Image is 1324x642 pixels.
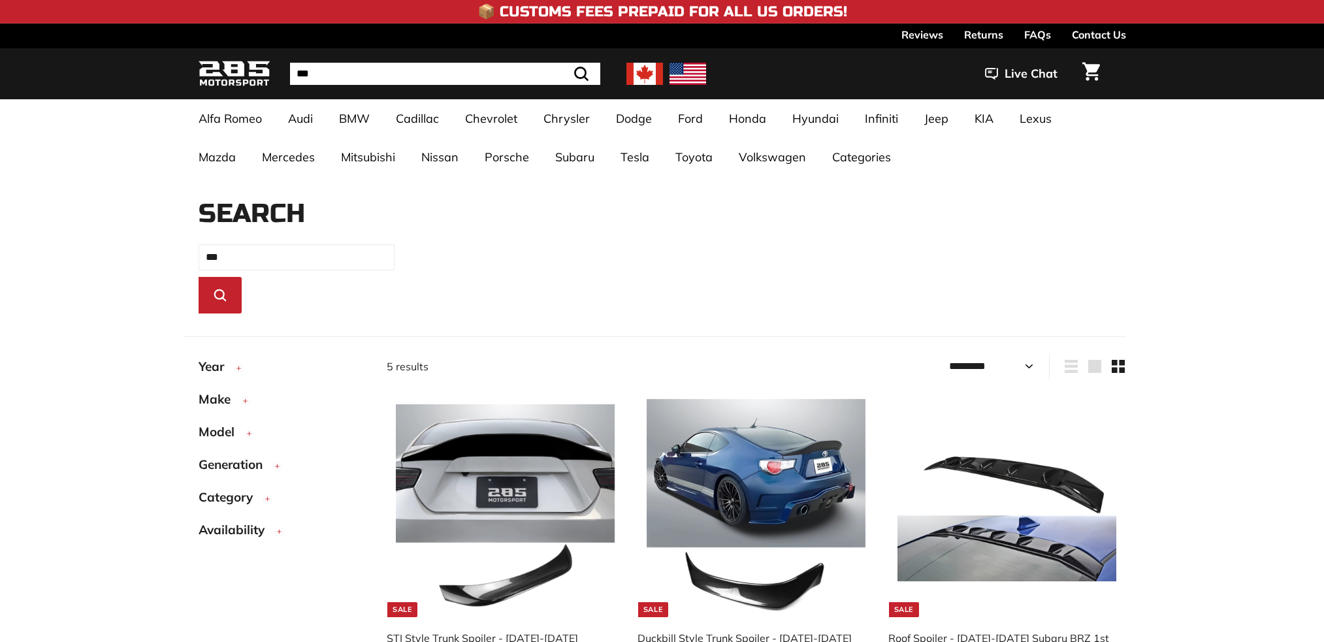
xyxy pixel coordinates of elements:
[603,99,665,138] a: Dodge
[199,386,366,419] button: Make
[542,138,607,176] a: Subaru
[472,138,542,176] a: Porsche
[199,390,240,409] span: Make
[961,99,1007,138] a: KIA
[186,138,249,176] a: Mazda
[387,602,417,617] div: Sale
[1074,52,1108,96] a: Cart
[779,99,852,138] a: Hyundai
[249,138,328,176] a: Mercedes
[452,99,530,138] a: Chevrolet
[199,199,1126,228] h1: Search
[852,99,911,138] a: Infiniti
[1005,65,1058,82] span: Live Chat
[199,353,366,386] button: Year
[1007,99,1065,138] a: Lexus
[199,59,270,89] img: Logo_285_Motorsport_areodynamics_components
[199,455,272,474] span: Generation
[477,4,847,20] h4: 📦 Customs Fees Prepaid for All US Orders!
[199,521,274,539] span: Availability
[726,138,819,176] a: Volkswagen
[889,602,919,617] div: Sale
[716,99,779,138] a: Honda
[408,138,472,176] a: Nissan
[186,99,275,138] a: Alfa Romeo
[199,244,395,270] input: Search
[383,99,452,138] a: Cadillac
[328,138,408,176] a: Mitsubishi
[1024,24,1051,46] a: FAQs
[199,488,263,507] span: Category
[199,484,366,517] button: Category
[665,99,716,138] a: Ford
[275,99,326,138] a: Audi
[290,63,600,85] input: Search
[199,451,366,484] button: Generation
[1072,24,1126,46] a: Contact Us
[901,24,943,46] a: Reviews
[199,419,366,451] button: Model
[964,24,1003,46] a: Returns
[199,423,244,441] span: Model
[326,99,383,138] a: BMW
[530,99,603,138] a: Chrysler
[199,357,234,376] span: Year
[819,138,904,176] a: Categories
[968,57,1074,90] button: Live Chat
[911,99,961,138] a: Jeep
[638,602,668,617] div: Sale
[607,138,662,176] a: Tesla
[199,517,366,549] button: Availability
[387,359,756,374] div: 5 results
[662,138,726,176] a: Toyota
